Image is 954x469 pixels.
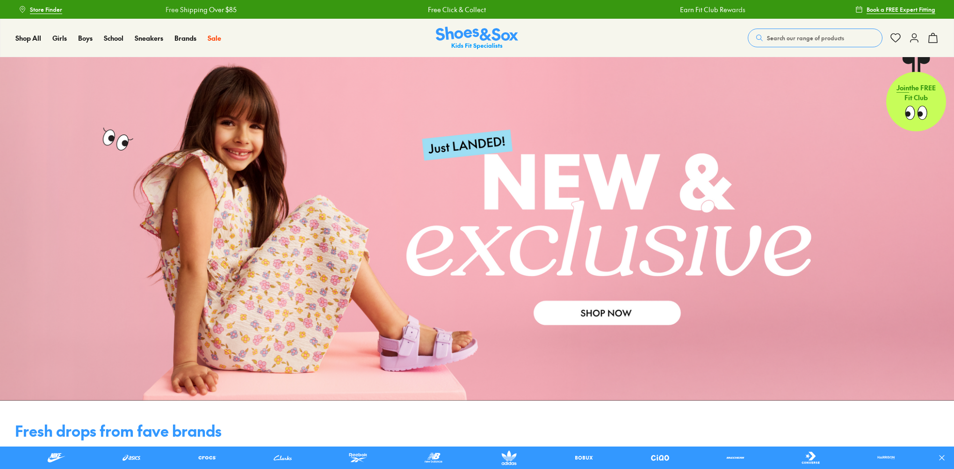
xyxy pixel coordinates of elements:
a: School [104,33,123,43]
a: Free Click & Collect [426,5,484,15]
a: Earn Fit Club Rewards [679,5,744,15]
span: Search our range of products [767,34,844,42]
a: Boys [78,33,93,43]
button: Search our range of products [748,29,882,47]
a: Girls [52,33,67,43]
a: Book a FREE Expert Fitting [855,1,935,18]
a: Sale [208,33,221,43]
p: the FREE Fit Club [886,75,946,110]
img: SNS_Logo_Responsive.svg [436,27,518,50]
span: Book a FREE Expert Fitting [867,5,935,14]
a: Brands [174,33,196,43]
a: Jointhe FREE Fit Club [886,57,946,132]
a: Store Finder [19,1,62,18]
span: Store Finder [30,5,62,14]
a: Shop All [15,33,41,43]
span: Join [896,83,909,92]
a: Shoes & Sox [436,27,518,50]
a: Sneakers [135,33,163,43]
a: Free Shipping Over $85 [165,5,236,15]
